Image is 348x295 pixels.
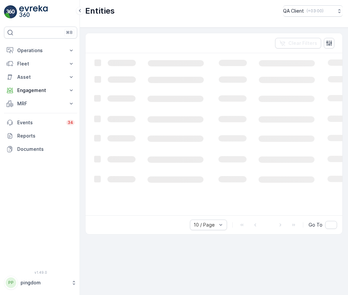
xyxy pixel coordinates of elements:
div: PP [6,277,16,288]
img: logo [4,5,17,19]
p: Engagement [17,87,64,94]
button: PPpingdom [4,276,77,290]
button: Operations [4,44,77,57]
button: Clear Filters [275,38,321,49]
p: Documents [17,146,75,152]
p: Events [17,119,62,126]
p: Fleet [17,60,64,67]
p: MRF [17,100,64,107]
a: Reports [4,129,77,143]
p: Asset [17,74,64,80]
p: Operations [17,47,64,54]
p: Clear Filters [288,40,317,47]
span: v 1.49.0 [4,270,77,274]
p: ( +03:00 ) [307,8,323,14]
button: MRF [4,97,77,110]
p: pingdom [21,279,68,286]
p: Entities [85,6,115,16]
button: Engagement [4,84,77,97]
span: Go To [309,222,322,228]
p: QA Client [283,8,304,14]
button: QA Client(+03:00) [283,5,343,17]
button: Asset [4,70,77,84]
p: 34 [68,120,73,125]
img: logo_light-DOdMpM7g.png [19,5,48,19]
p: Reports [17,133,75,139]
a: Events34 [4,116,77,129]
p: ⌘B [66,30,73,35]
button: Fleet [4,57,77,70]
a: Documents [4,143,77,156]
